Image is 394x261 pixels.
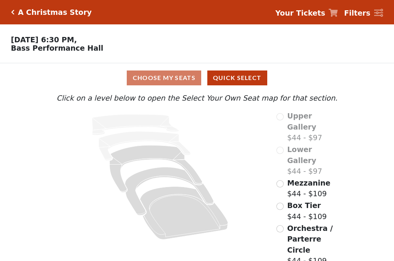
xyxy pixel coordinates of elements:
[18,8,92,17] h5: A Christmas Story
[287,200,327,222] label: $44 - $109
[287,224,333,254] span: Orchestra / Parterre Circle
[287,179,330,187] span: Mezzanine
[140,187,228,240] path: Orchestra / Parterre Circle - Seats Available: 199
[275,9,325,17] strong: Your Tickets
[92,114,179,135] path: Upper Gallery - Seats Available: 0
[275,8,338,19] a: Your Tickets
[287,145,316,165] span: Lower Gallery
[287,110,339,143] label: $44 - $97
[55,93,339,104] p: Click on a level below to open the Select Your Own Seat map for that section.
[11,10,15,15] a: Click here to go back to filters
[344,9,370,17] strong: Filters
[99,131,191,160] path: Lower Gallery - Seats Available: 0
[287,112,316,131] span: Upper Gallery
[287,178,330,199] label: $44 - $109
[344,8,383,19] a: Filters
[287,144,339,177] label: $44 - $97
[207,70,267,85] button: Quick Select
[287,201,321,210] span: Box Tier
